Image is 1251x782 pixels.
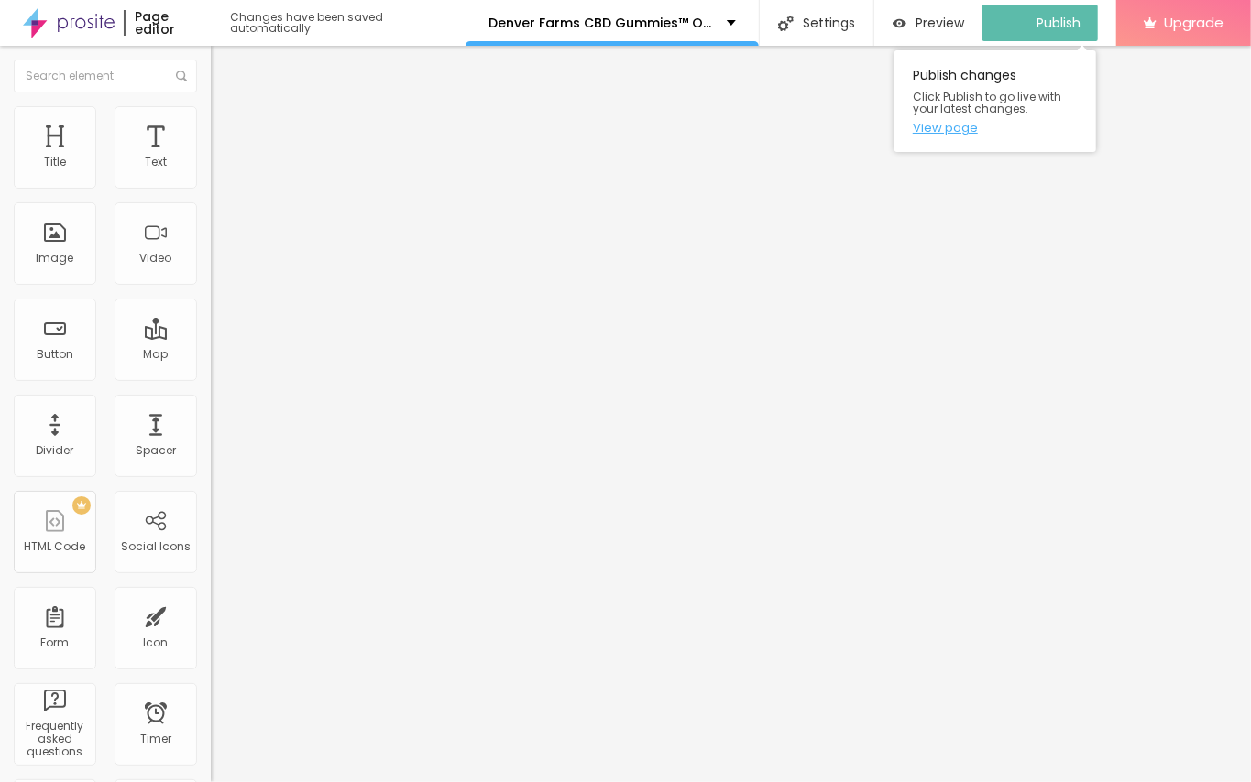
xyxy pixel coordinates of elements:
[230,12,466,34] div: Changes have been saved automatically
[136,444,176,457] div: Spacer
[874,5,982,41] button: Preview
[913,91,1078,114] span: Click Publish to go live with your latest changes.
[37,444,74,457] div: Divider
[1164,15,1224,30] span: Upgrade
[144,636,169,649] div: Icon
[176,71,187,81] img: Icone
[25,540,86,553] div: HTML Code
[44,156,66,168] div: Title
[916,16,964,30] span: Preview
[14,60,197,92] input: Search element
[41,636,70,649] div: Form
[1037,16,1081,30] span: Publish
[778,16,794,31] img: Icone
[894,50,1096,152] div: Publish changes
[144,348,169,361] div: Map
[913,122,1078,134] a: View page
[121,540,191,553] div: Social Icons
[18,720,91,759] div: Frequently asked questions
[893,16,906,31] img: view-1.svg
[37,348,73,361] div: Button
[140,733,171,745] div: Timer
[140,252,172,265] div: Video
[488,16,713,29] p: Denver Farms CBD Gummies™ Official Website
[145,156,167,168] div: Text
[982,5,1098,41] button: Publish
[37,252,74,265] div: Image
[211,46,1251,782] iframe: Editor
[124,10,213,36] div: Page editor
